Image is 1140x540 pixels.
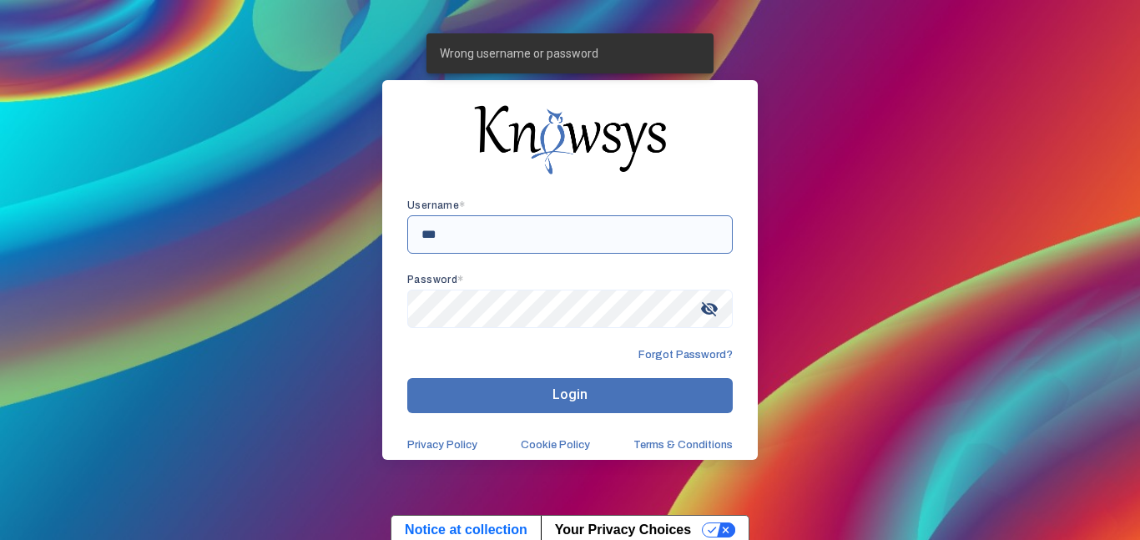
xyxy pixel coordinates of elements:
[474,105,666,174] img: knowsys-logo.png
[633,438,733,452] a: Terms & Conditions
[407,378,733,413] button: Login
[521,438,590,452] a: Cookie Policy
[552,386,588,402] span: Login
[407,199,466,211] app-required-indication: Username
[638,348,733,361] span: Forgot Password?
[407,438,477,452] a: Privacy Policy
[440,45,598,62] span: Wrong username or password
[694,294,724,324] span: visibility_off
[407,274,464,285] app-required-indication: Password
